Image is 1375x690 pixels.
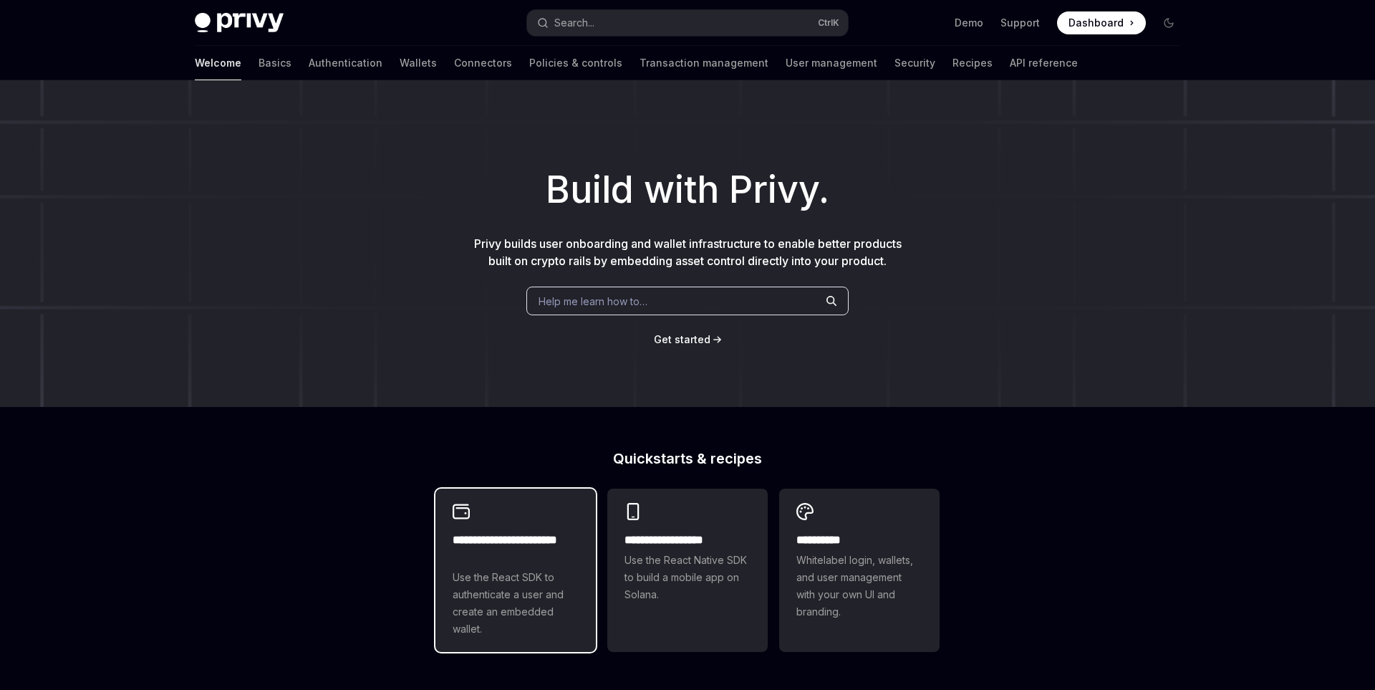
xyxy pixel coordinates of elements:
[195,13,284,33] img: dark logo
[435,451,940,466] h2: Quickstarts & recipes
[1057,11,1146,34] a: Dashboard
[527,10,848,36] button: Search...CtrlK
[1068,16,1124,30] span: Dashboard
[1157,11,1180,34] button: Toggle dark mode
[1000,16,1040,30] a: Support
[400,46,437,80] a: Wallets
[195,46,241,80] a: Welcome
[607,489,768,652] a: **** **** **** ***Use the React Native SDK to build a mobile app on Solana.
[952,46,993,80] a: Recipes
[624,552,751,603] span: Use the React Native SDK to build a mobile app on Solana.
[654,332,710,347] a: Get started
[796,552,922,620] span: Whitelabel login, wallets, and user management with your own UI and branding.
[259,46,291,80] a: Basics
[453,569,579,638] span: Use the React SDK to authenticate a user and create an embedded wallet.
[554,14,594,32] div: Search...
[309,46,382,80] a: Authentication
[818,17,839,29] span: Ctrl K
[654,333,710,345] span: Get started
[1010,46,1078,80] a: API reference
[786,46,877,80] a: User management
[539,294,647,309] span: Help me learn how to…
[23,162,1352,218] h1: Build with Privy.
[640,46,768,80] a: Transaction management
[894,46,935,80] a: Security
[529,46,622,80] a: Policies & controls
[779,489,940,652] a: **** *****Whitelabel login, wallets, and user management with your own UI and branding.
[955,16,983,30] a: Demo
[474,236,902,268] span: Privy builds user onboarding and wallet infrastructure to enable better products built on crypto ...
[454,46,512,80] a: Connectors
